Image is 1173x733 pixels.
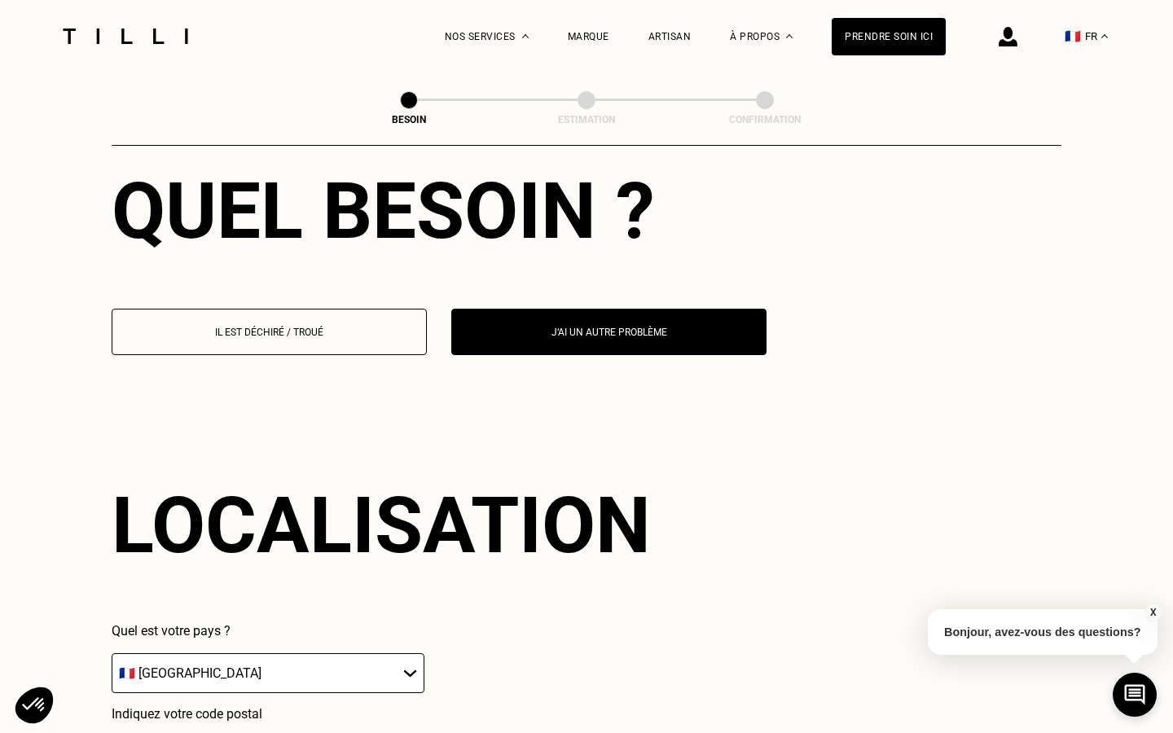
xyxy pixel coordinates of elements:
[1144,604,1161,621] button: X
[112,309,427,355] button: Il est déchiré / troué
[522,34,529,38] img: Menu déroulant
[1101,34,1108,38] img: menu déroulant
[460,327,758,338] p: J‘ai un autre problème
[683,114,846,125] div: Confirmation
[1065,29,1081,44] span: 🇫🇷
[112,165,1061,257] div: Quel besoin ?
[451,309,767,355] button: J‘ai un autre problème
[112,480,651,571] div: Localisation
[121,327,418,338] p: Il est déchiré / troué
[327,114,490,125] div: Besoin
[999,27,1017,46] img: icône connexion
[57,29,194,44] img: Logo du service de couturière Tilli
[568,31,609,42] a: Marque
[928,609,1158,655] p: Bonjour, avez-vous des questions?
[786,34,793,38] img: Menu déroulant à propos
[832,18,946,55] a: Prendre soin ici
[112,623,424,639] p: Quel est votre pays ?
[112,706,424,722] p: Indiquez votre code postal
[648,31,692,42] a: Artisan
[505,114,668,125] div: Estimation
